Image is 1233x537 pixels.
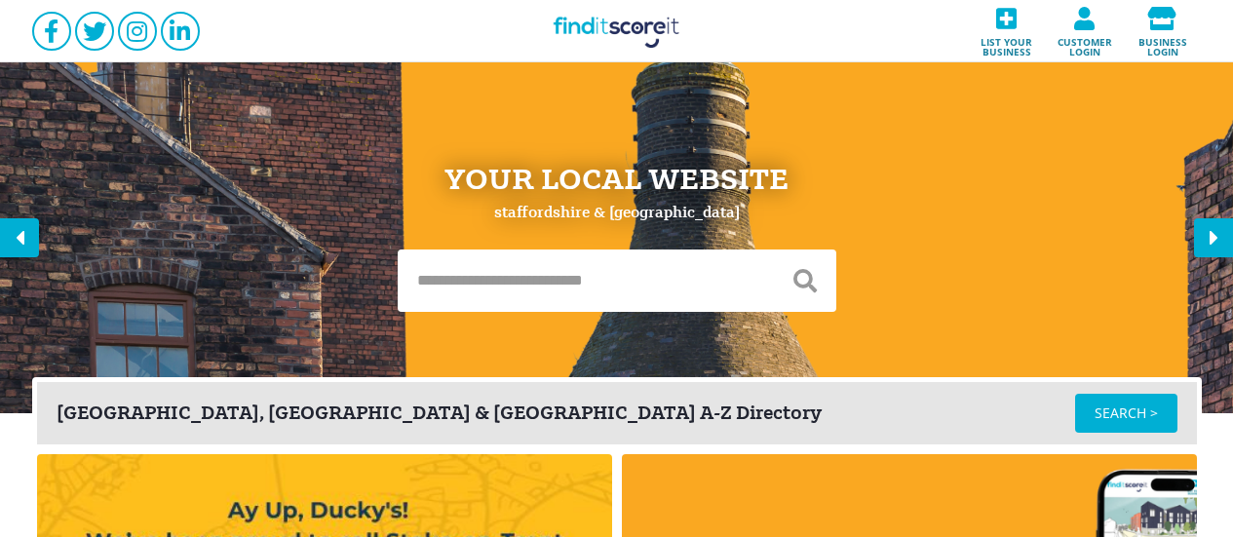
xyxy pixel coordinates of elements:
div: [GEOGRAPHIC_DATA], [GEOGRAPHIC_DATA] & [GEOGRAPHIC_DATA] A-Z Directory [57,403,1075,423]
div: Your Local Website [444,164,789,195]
a: List your business [968,1,1046,62]
span: Customer login [1052,30,1118,57]
a: Customer login [1046,1,1124,62]
span: List your business [974,30,1040,57]
div: Staffordshire & [GEOGRAPHIC_DATA] [494,205,740,220]
a: Business login [1124,1,1202,62]
span: Business login [1130,30,1196,57]
a: SEARCH > [1075,394,1177,433]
